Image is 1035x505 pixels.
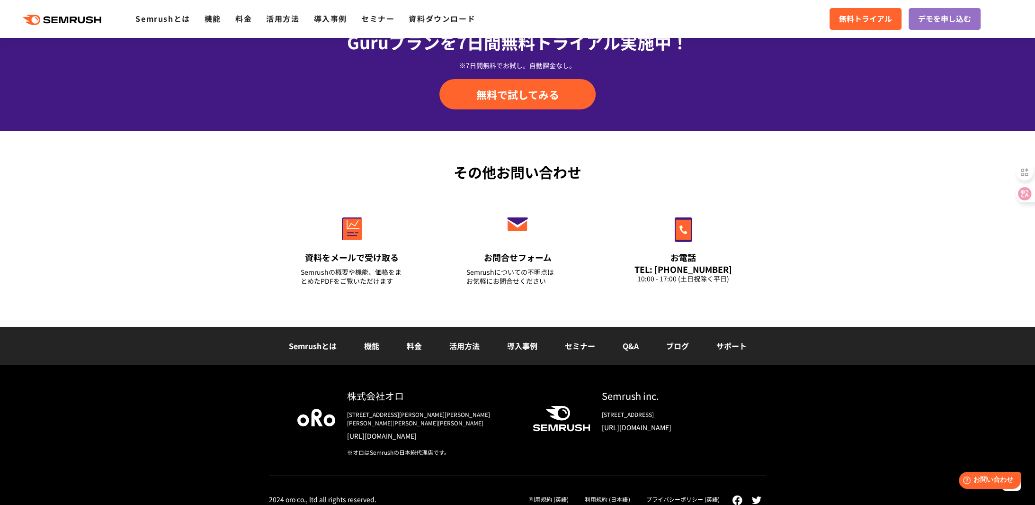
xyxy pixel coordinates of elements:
[909,8,981,30] a: デモを申し込む
[409,13,475,24] a: 資料ダウンロード
[476,87,559,101] span: 無料で試してみる
[281,197,423,298] a: 資料をメールで受け取る Semrushの概要や機能、価格をまとめたPDFをご覧いただけます
[839,13,892,25] span: 無料トライアル
[466,252,569,263] div: お問合せフォーム
[347,448,517,457] div: ※オロはSemrushの日本総代理店です。
[565,340,595,352] a: セミナー
[347,410,517,427] div: [STREET_ADDRESS][PERSON_NAME][PERSON_NAME][PERSON_NAME][PERSON_NAME][PERSON_NAME]
[602,410,738,419] div: [STREET_ADDRESS]
[301,252,403,263] div: 資料をメールで受け取る
[951,468,1025,495] iframe: Help widget launcher
[602,389,738,403] div: Semrush inc.
[297,409,335,426] img: oro company
[289,340,337,352] a: Semrushとは
[666,340,689,352] a: ブログ
[266,13,299,24] a: 活用方法
[830,8,901,30] a: 無料トライアル
[632,252,734,263] div: お電話
[529,495,569,503] a: 利用規約 (英語)
[585,495,630,503] a: 利用規約 (日本語)
[364,340,379,352] a: 機能
[205,13,221,24] a: 機能
[407,340,422,352] a: 料金
[446,197,589,298] a: お問合せフォーム Semrushについての不明点はお気軽にお問合せください
[135,13,190,24] a: Semrushとは
[449,340,480,352] a: 活用方法
[632,274,734,283] div: 10:00 - 17:00 (土日祝除く平日)
[269,61,766,70] div: ※7日間無料でお試し。自動課金なし。
[646,495,719,503] a: プライバシーポリシー (英語)
[752,496,761,504] img: twitter
[314,13,347,24] a: 導入事例
[716,340,747,352] a: サポート
[507,340,537,352] a: 導入事例
[466,268,569,286] div: Semrushについての不明点は お気軽にお問合せください
[269,162,766,183] div: その他お問い合わせ
[269,495,376,504] div: 2024 oro co., ltd all rights reserved.
[269,29,766,54] div: Guruプランを7日間
[632,264,734,274] div: TEL: [PHONE_NUMBER]
[918,13,971,25] span: デモを申し込む
[301,268,403,286] div: Semrushの概要や機能、価格をまとめたPDFをご覧いただけます
[235,13,252,24] a: 料金
[361,13,394,24] a: セミナー
[439,79,596,109] a: 無料で試してみる
[623,340,639,352] a: Q&A
[347,431,517,441] a: [URL][DOMAIN_NAME]
[602,423,738,432] a: [URL][DOMAIN_NAME]
[501,29,688,54] span: 無料トライアル実施中！
[347,389,517,403] div: 株式会社オロ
